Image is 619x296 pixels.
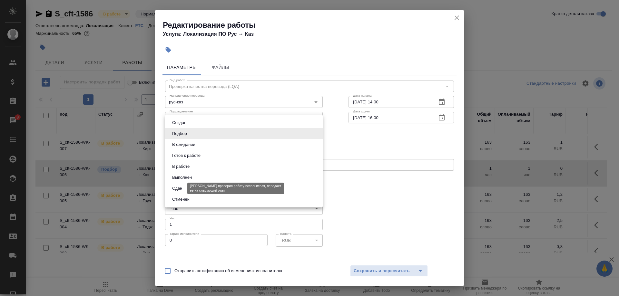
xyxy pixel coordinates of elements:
[170,196,192,203] button: Отменен
[170,185,184,192] button: Сдан
[170,174,194,181] button: Выполнен
[170,130,189,137] button: Подбор
[170,119,188,126] button: Создан
[170,163,192,170] button: В работе
[170,141,197,148] button: В ожидании
[170,152,202,159] button: Готов к работе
